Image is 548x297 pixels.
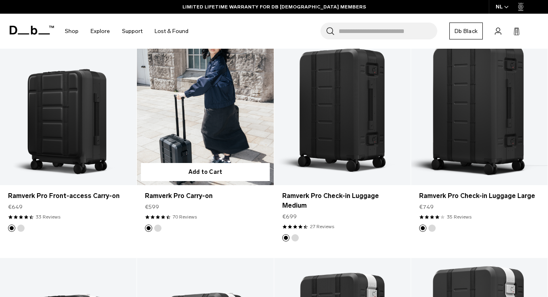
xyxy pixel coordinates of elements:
[282,234,290,241] button: Black Out
[145,225,152,232] button: Black Out
[447,213,471,221] a: 35 reviews
[8,191,128,201] a: Ramverk Pro Front-access Carry-on
[91,17,110,45] a: Explore
[411,33,548,185] a: Ramverk Pro Check-in Luggage Large
[282,191,403,210] a: Ramverk Pro Check-in Luggage Medium
[419,191,540,201] a: Ramverk Pro Check-in Luggage Large
[155,17,188,45] a: Lost & Found
[145,191,265,201] a: Ramverk Pro Carry-on
[36,213,60,221] a: 33 reviews
[282,212,297,221] span: €699
[173,213,197,221] a: 70 reviews
[65,17,79,45] a: Shop
[449,23,483,39] a: Db Black
[145,203,159,211] span: €599
[310,223,334,230] a: 27 reviews
[419,225,426,232] button: Black Out
[59,14,194,49] nav: Main Navigation
[8,203,23,211] span: €649
[428,225,436,232] button: Silver
[141,163,269,181] button: Add to Cart
[122,17,143,45] a: Support
[154,225,161,232] button: Silver
[274,33,411,185] a: Ramverk Pro Check-in Luggage Medium
[8,225,15,232] button: Black Out
[419,203,434,211] span: €749
[182,3,366,10] a: LIMITED LIFETIME WARRANTY FOR DB [DEMOGRAPHIC_DATA] MEMBERS
[292,234,299,241] button: Silver
[137,33,273,185] a: Ramverk Pro Carry-on
[17,225,25,232] button: Silver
